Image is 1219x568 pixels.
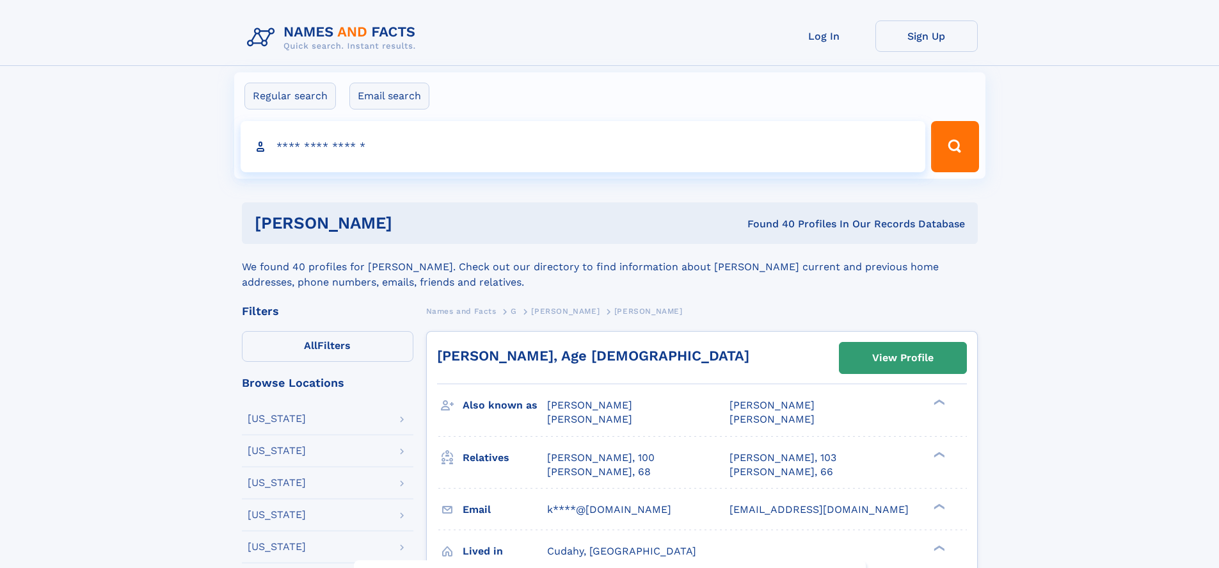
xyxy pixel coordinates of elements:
[511,303,517,319] a: G
[463,540,547,562] h3: Lived in
[463,394,547,416] h3: Also known as
[242,305,413,317] div: Filters
[248,478,306,488] div: [US_STATE]
[437,348,749,364] a: [PERSON_NAME], Age [DEMOGRAPHIC_DATA]
[531,307,600,316] span: [PERSON_NAME]
[570,217,965,231] div: Found 40 Profiles In Our Records Database
[242,20,426,55] img: Logo Names and Facts
[463,499,547,521] h3: Email
[248,414,306,424] div: [US_STATE]
[729,503,909,515] span: [EMAIL_ADDRESS][DOMAIN_NAME]
[840,343,966,373] a: View Profile
[773,20,875,52] a: Log In
[930,398,946,407] div: ❯
[931,121,978,172] button: Search Button
[531,303,600,319] a: [PERSON_NAME]
[511,307,517,316] span: G
[875,20,978,52] a: Sign Up
[349,83,429,110] label: Email search
[872,343,934,373] div: View Profile
[304,339,317,352] span: All
[729,399,815,411] span: [PERSON_NAME]
[248,542,306,552] div: [US_STATE]
[255,215,570,231] h1: [PERSON_NAME]
[729,465,833,479] a: [PERSON_NAME], 66
[930,544,946,552] div: ❯
[242,244,978,290] div: We found 40 profiles for [PERSON_NAME]. Check out our directory to find information about [PERSON...
[242,377,413,389] div: Browse Locations
[242,331,413,362] label: Filters
[248,510,306,520] div: [US_STATE]
[547,399,632,411] span: [PERSON_NAME]
[241,121,926,172] input: search input
[248,446,306,456] div: [US_STATE]
[930,450,946,458] div: ❯
[930,502,946,510] div: ❯
[244,83,336,110] label: Regular search
[729,451,836,465] a: [PERSON_NAME], 103
[426,303,497,319] a: Names and Facts
[547,413,632,425] span: [PERSON_NAME]
[614,307,683,316] span: [PERSON_NAME]
[729,413,815,425] span: [PERSON_NAME]
[547,451,655,465] a: [PERSON_NAME], 100
[547,545,696,557] span: Cudahy, [GEOGRAPHIC_DATA]
[547,465,651,479] a: [PERSON_NAME], 68
[463,447,547,469] h3: Relatives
